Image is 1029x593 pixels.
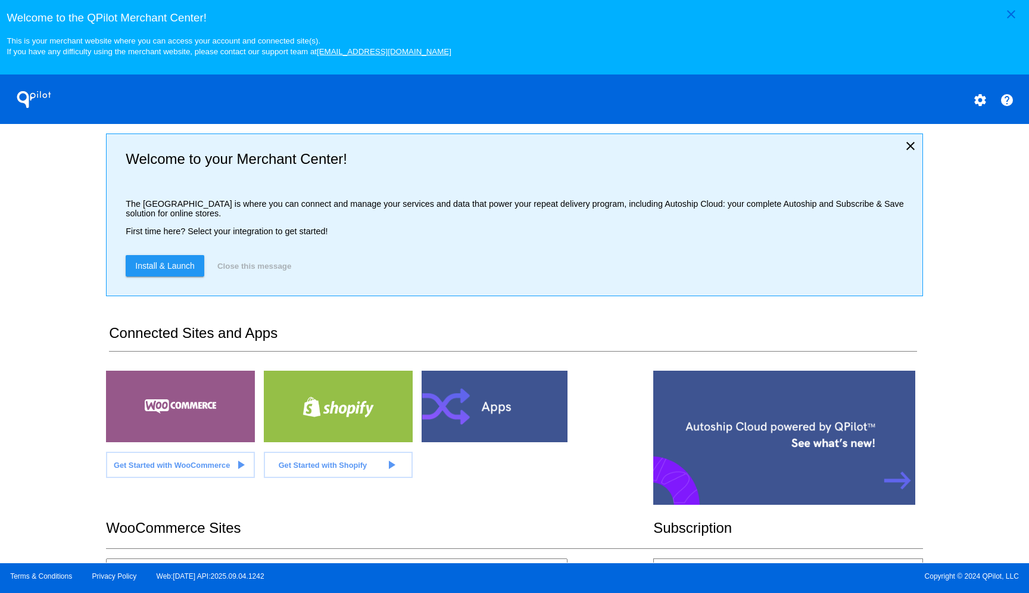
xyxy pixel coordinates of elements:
[973,93,987,107] mat-icon: settings
[92,572,137,580] a: Privacy Policy
[109,325,916,352] h2: Connected Sites and Apps
[135,261,195,271] span: Install & Launch
[233,458,248,472] mat-icon: play_arrow
[106,452,255,478] a: Get Started with WooCommerce
[384,458,398,472] mat-icon: play_arrow
[279,461,367,470] span: Get Started with Shopify
[157,572,264,580] a: Web:[DATE] API:2025.09.04.1242
[126,255,204,277] a: Install & Launch
[214,255,295,277] button: Close this message
[106,520,653,536] h2: WooCommerce Sites
[10,572,72,580] a: Terms & Conditions
[317,47,451,56] a: [EMAIL_ADDRESS][DOMAIN_NAME]
[264,452,413,478] a: Get Started with Shopify
[903,139,918,153] mat-icon: close
[525,572,1019,580] span: Copyright © 2024 QPilot, LLC
[653,520,923,536] h2: Subscription
[126,151,912,167] h2: Welcome to your Merchant Center!
[7,11,1022,24] h3: Welcome to the QPilot Merchant Center!
[1004,7,1018,21] mat-icon: close
[126,226,912,236] p: First time here? Select your integration to get started!
[126,199,912,218] p: The [GEOGRAPHIC_DATA] is where you can connect and manage your services and data that power your ...
[10,88,58,111] h1: QPilot
[7,36,451,56] small: This is your merchant website where you can access your account and connected site(s). If you hav...
[114,461,230,470] span: Get Started with WooCommerce
[1000,93,1014,107] mat-icon: help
